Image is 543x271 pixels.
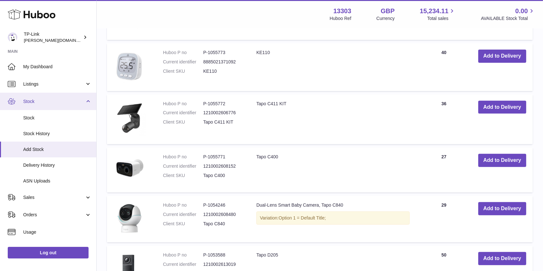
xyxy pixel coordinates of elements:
span: 15,234.11 [420,7,448,15]
button: Add to Delivery [478,252,526,265]
div: Currency [376,15,395,22]
dt: Current identifier [163,261,203,267]
span: Orders [23,212,85,218]
td: KE110 [250,43,416,91]
dt: Huboo P no [163,50,203,56]
dt: Current identifier [163,110,203,116]
div: TP-Link [24,31,82,43]
img: Tapo C411 KIT [113,101,146,136]
dt: Huboo P no [163,154,203,160]
span: Stock [23,98,85,105]
dt: Huboo P no [163,202,203,208]
button: Add to Delivery [478,101,526,114]
dt: Client SKU [163,221,203,227]
strong: 13303 [333,7,351,15]
td: 40 [416,43,472,91]
span: Listings [23,81,85,87]
td: 27 [416,147,472,192]
dt: Client SKU [163,173,203,179]
dd: P-1054246 [203,202,243,208]
dd: P-1055771 [203,154,243,160]
span: AVAILABLE Stock Total [481,15,535,22]
span: [PERSON_NAME][DOMAIN_NAME][EMAIL_ADDRESS][DOMAIN_NAME] [24,38,163,43]
dd: P-1055772 [203,101,243,107]
dd: 1210002606776 [203,110,243,116]
img: Dual-Lens Smart Baby Camera, Tapo C840 [113,202,146,234]
dd: KE110 [203,68,243,74]
a: 15,234.11 Total sales [420,7,456,22]
dt: Current identifier [163,163,203,169]
a: 0.00 AVAILABLE Stock Total [481,7,535,22]
span: Sales [23,194,85,201]
td: Tapo C400 [250,147,416,192]
img: susie.li@tp-link.com [8,33,17,42]
span: Usage [23,229,91,235]
span: Stock [23,115,91,121]
dt: Current identifier [163,59,203,65]
dd: 1210002608152 [203,163,243,169]
td: 36 [416,94,472,145]
dd: Tapo C400 [203,173,243,179]
td: Dual-Lens Smart Baby Camera, Tapo C840 [250,196,416,242]
span: ASN Uploads [23,178,91,184]
div: Variation: [256,211,410,225]
button: Add to Delivery [478,202,526,215]
button: Add to Delivery [478,50,526,63]
dt: Current identifier [163,211,203,218]
span: Delivery History [23,162,91,168]
button: Add to Delivery [478,154,526,167]
span: Option 1 = Default Title; [279,215,326,220]
dd: P-1053588 [203,252,243,258]
strong: GBP [381,7,395,15]
span: Stock History [23,131,91,137]
div: Huboo Ref [330,15,351,22]
dt: Huboo P no [163,101,203,107]
dd: Tapo C840 [203,221,243,227]
dt: Huboo P no [163,252,203,258]
dt: Client SKU [163,68,203,74]
a: Log out [8,247,89,258]
span: 0.00 [515,7,528,15]
dd: Tapo C411 KIT [203,119,243,125]
span: My Dashboard [23,64,91,70]
dd: P-1055773 [203,50,243,56]
span: Total sales [427,15,456,22]
img: Tapo C400 [113,154,146,184]
td: 29 [416,196,472,242]
span: Add Stock [23,146,91,153]
dd: 1210002613019 [203,261,243,267]
dt: Client SKU [163,119,203,125]
dd: 8885021371092 [203,59,243,65]
td: Tapo C411 KIT [250,94,416,145]
img: KE110 [113,50,146,83]
dd: 1210002608480 [203,211,243,218]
